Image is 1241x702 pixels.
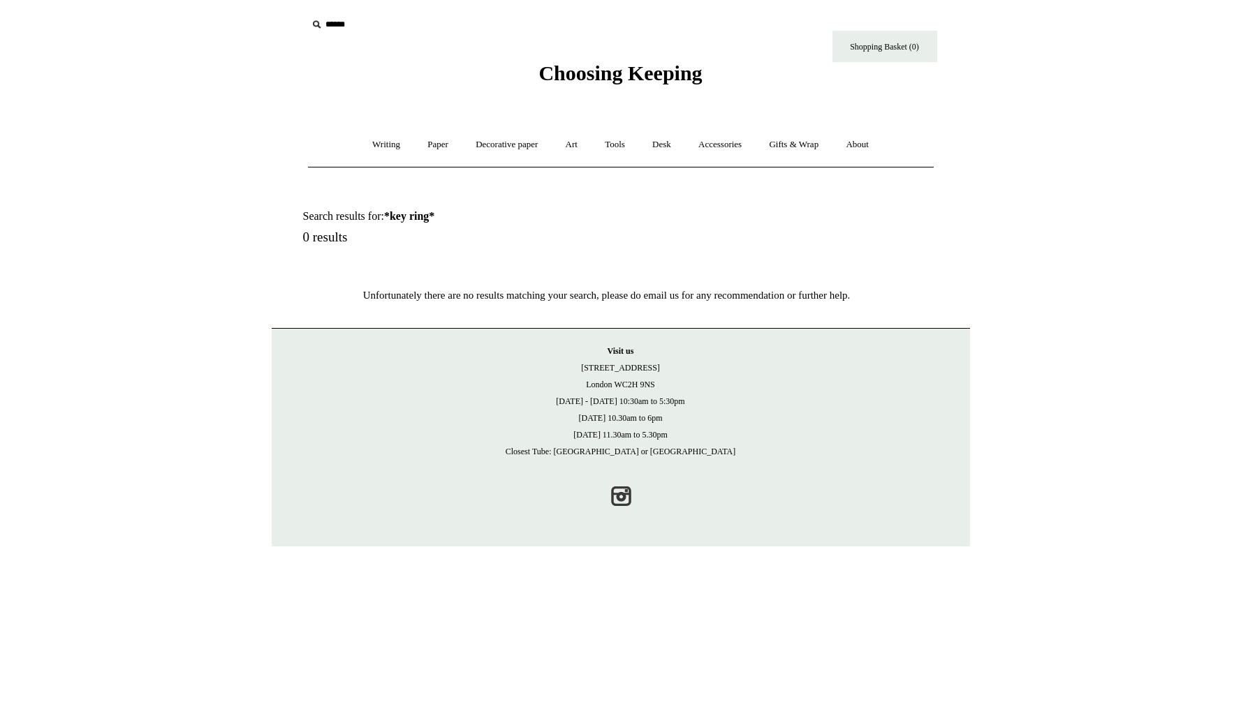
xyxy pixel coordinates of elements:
[686,126,754,163] a: Accessories
[360,126,413,163] a: Writing
[832,31,937,62] a: Shopping Basket (0)
[415,126,461,163] a: Paper
[286,343,956,460] p: [STREET_ADDRESS] London WC2H 9NS [DATE] - [DATE] 10:30am to 5:30pm [DATE] 10.30am to 6pm [DATE] 1...
[640,126,684,163] a: Desk
[272,287,942,304] p: Unfortunately there are no results matching your search, please do email us for any recommendatio...
[538,73,702,82] a: Choosing Keeping
[592,126,638,163] a: Tools
[553,126,590,163] a: Art
[463,126,550,163] a: Decorative paper
[303,209,637,223] h1: Search results for:
[605,481,636,511] a: Instagram
[538,61,702,84] span: Choosing Keeping
[303,230,637,246] h5: 0 results
[756,126,831,163] a: Gifts & Wrap
[384,210,434,222] strong: *key ring*
[833,126,881,163] a: About
[608,346,634,356] strong: Visit us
